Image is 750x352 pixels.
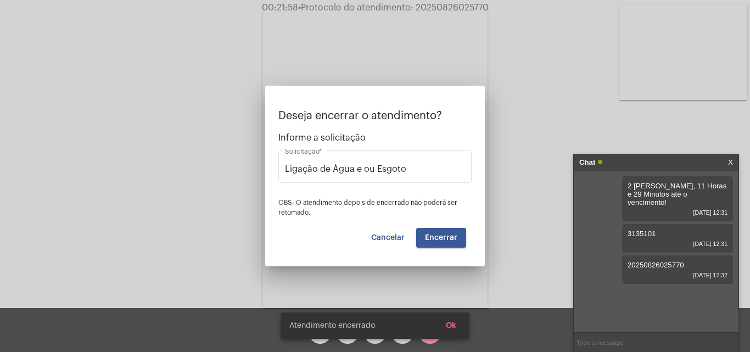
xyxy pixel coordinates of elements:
[728,154,733,171] a: X
[298,3,301,12] span: •
[579,154,595,171] strong: Chat
[425,234,457,242] span: Encerrar
[278,133,472,143] span: Informe a solicitação
[289,320,375,331] span: Atendimento encerrado
[446,322,456,329] span: Ok
[262,3,298,12] span: 00:21:58
[278,110,472,122] p: Deseja encerrar o atendimento?
[285,164,465,174] input: Buscar solicitação
[628,241,727,247] span: [DATE] 12:31
[628,182,726,206] span: 2 [PERSON_NAME], 11 Horas e 29 Minutos até o vencimento!
[574,333,738,352] input: Type a message
[362,228,413,248] button: Cancelar
[371,234,405,242] span: Cancelar
[628,272,727,278] span: [DATE] 12:32
[416,228,466,248] button: Encerrar
[278,199,457,216] span: OBS: O atendimento depois de encerrado não poderá ser retomado.
[598,160,602,164] span: Online
[628,209,727,216] span: [DATE] 12:31
[298,3,489,12] span: Protocolo do atendimento: 20250826025770
[628,230,656,238] span: 3135101
[628,261,684,269] span: 20250826025770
